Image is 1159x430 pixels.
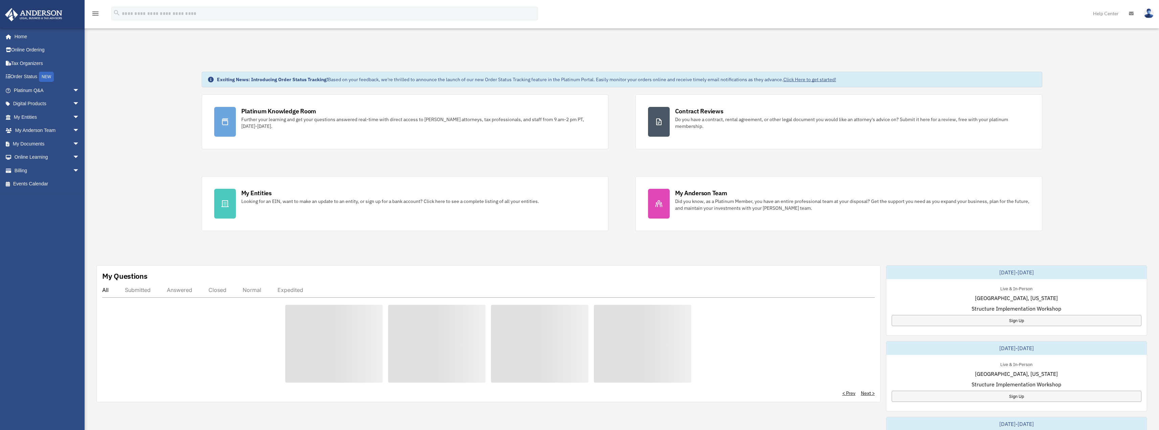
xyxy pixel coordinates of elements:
[5,70,90,84] a: Order StatusNEW
[975,370,1058,378] span: [GEOGRAPHIC_DATA], [US_STATE]
[113,9,120,17] i: search
[995,285,1038,292] div: Live & In-Person
[842,390,855,397] a: < Prev
[5,84,90,97] a: Platinum Q&Aarrow_drop_down
[972,304,1061,313] span: Structure Implementation Workshop
[277,287,303,293] div: Expedited
[636,176,1042,231] a: My Anderson Team Did you know, as a Platinum Member, you have an entire professional team at your...
[73,164,86,178] span: arrow_drop_down
[892,391,1141,402] a: Sign Up
[39,72,54,82] div: NEW
[675,198,1030,211] div: Did you know, as a Platinum Member, you have an entire professional team at your disposal? Get th...
[202,176,608,231] a: My Entities Looking for an EIN, want to make an update to an entity, or sign up for a bank accoun...
[5,110,90,124] a: My Entitiesarrow_drop_down
[886,266,1147,279] div: [DATE]-[DATE]
[102,287,109,293] div: All
[102,271,148,281] div: My Questions
[3,8,64,21] img: Anderson Advisors Platinum Portal
[73,110,86,124] span: arrow_drop_down
[125,287,151,293] div: Submitted
[5,164,90,177] a: Billingarrow_drop_down
[5,56,90,70] a: Tax Organizers
[5,151,90,164] a: Online Learningarrow_drop_down
[5,124,90,137] a: My Anderson Teamarrow_drop_down
[861,390,875,397] a: Next >
[995,360,1038,367] div: Live & In-Person
[892,315,1141,326] a: Sign Up
[675,189,727,197] div: My Anderson Team
[91,9,99,18] i: menu
[5,43,90,57] a: Online Ordering
[972,380,1061,388] span: Structure Implementation Workshop
[975,294,1058,302] span: [GEOGRAPHIC_DATA], [US_STATE]
[5,30,86,43] a: Home
[73,84,86,97] span: arrow_drop_down
[675,107,723,115] div: Contract Reviews
[73,137,86,151] span: arrow_drop_down
[243,287,261,293] div: Normal
[241,189,272,197] div: My Entities
[5,137,90,151] a: My Documentsarrow_drop_down
[783,76,836,83] a: Click Here to get started!
[217,76,836,83] div: Based on your feedback, we're thrilled to announce the launch of our new Order Status Tracking fe...
[886,341,1147,355] div: [DATE]-[DATE]
[167,287,192,293] div: Answered
[241,107,316,115] div: Platinum Knowledge Room
[202,94,608,149] a: Platinum Knowledge Room Further your learning and get your questions answered real-time with dire...
[73,151,86,164] span: arrow_drop_down
[208,287,226,293] div: Closed
[5,97,90,111] a: Digital Productsarrow_drop_down
[1144,8,1154,18] img: User Pic
[636,94,1042,149] a: Contract Reviews Do you have a contract, rental agreement, or other legal document you would like...
[73,97,86,111] span: arrow_drop_down
[241,116,596,130] div: Further your learning and get your questions answered real-time with direct access to [PERSON_NAM...
[241,198,539,205] div: Looking for an EIN, want to make an update to an entity, or sign up for a bank account? Click her...
[91,12,99,18] a: menu
[5,177,90,191] a: Events Calendar
[675,116,1030,130] div: Do you have a contract, rental agreement, or other legal document you would like an attorney's ad...
[73,124,86,138] span: arrow_drop_down
[217,76,328,83] strong: Exciting News: Introducing Order Status Tracking!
